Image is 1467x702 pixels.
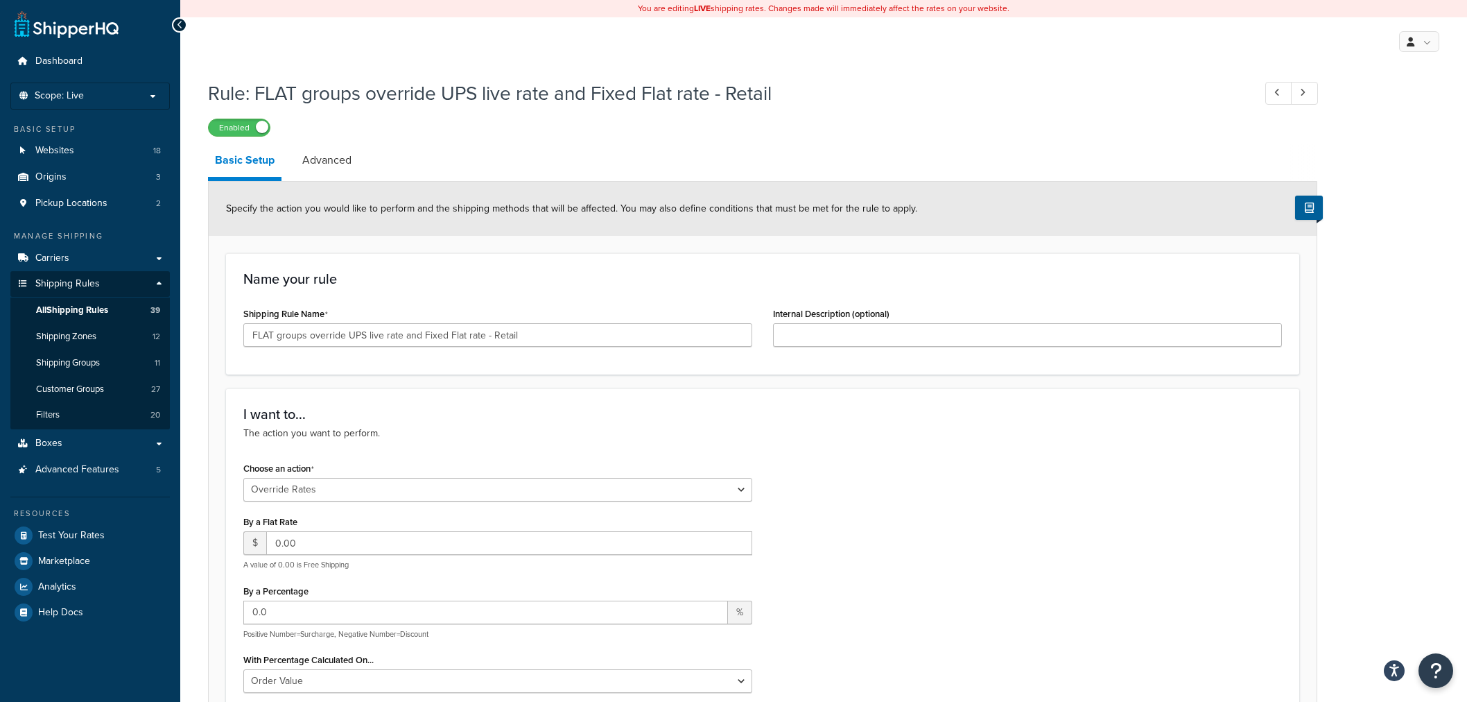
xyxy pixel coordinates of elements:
[36,409,60,421] span: Filters
[10,324,170,350] a: Shipping Zones12
[10,457,170,483] a: Advanced Features5
[10,457,170,483] li: Advanced Features
[10,49,170,74] a: Dashboard
[35,145,74,157] span: Websites
[1291,82,1318,105] a: Next Record
[10,324,170,350] li: Shipping Zones
[10,191,170,216] li: Pickup Locations
[728,601,752,624] span: %
[150,305,160,316] span: 39
[150,409,160,421] span: 20
[243,560,752,570] p: A value of 0.00 is Free Shipping
[10,138,170,164] li: Websites
[36,305,108,316] span: All Shipping Rules
[35,171,67,183] span: Origins
[35,90,84,102] span: Scope: Live
[10,402,170,428] li: Filters
[10,431,170,456] a: Boxes
[10,191,170,216] a: Pickup Locations2
[226,201,917,216] span: Specify the action you would like to perform and the shipping methods that will be affected. You ...
[208,80,1240,107] h1: Rule: FLAT groups override UPS live rate and Fixed Flat rate - Retail
[10,246,170,271] a: Carriers
[243,463,314,474] label: Choose an action
[10,600,170,625] a: Help Docs
[243,655,374,665] label: With Percentage Calculated On...
[36,331,96,343] span: Shipping Zones
[35,198,107,209] span: Pickup Locations
[38,581,76,593] span: Analytics
[694,2,711,15] b: LIVE
[36,357,100,369] span: Shipping Groups
[243,271,1282,286] h3: Name your rule
[155,357,160,369] span: 11
[10,271,170,429] li: Shipping Rules
[153,145,161,157] span: 18
[773,309,889,319] label: Internal Description (optional)
[156,171,161,183] span: 3
[10,523,170,548] a: Test Your Rates
[10,164,170,190] a: Origins3
[35,278,100,290] span: Shipping Rules
[243,531,266,555] span: $
[35,464,119,476] span: Advanced Features
[156,464,161,476] span: 5
[1418,653,1453,688] button: Open Resource Center
[10,574,170,599] a: Analytics
[10,549,170,574] a: Marketplace
[38,556,90,567] span: Marketplace
[243,586,309,597] label: By a Percentage
[10,508,170,520] div: Resources
[10,271,170,297] a: Shipping Rules
[153,331,160,343] span: 12
[1265,82,1292,105] a: Previous Record
[10,377,170,402] li: Customer Groups
[35,438,62,450] span: Boxes
[10,350,170,376] li: Shipping Groups
[295,144,358,177] a: Advanced
[10,298,170,323] a: AllShipping Rules39
[35,252,69,264] span: Carriers
[35,55,83,67] span: Dashboard
[243,406,1282,422] h3: I want to...
[1295,196,1323,220] button: Show Help Docs
[10,138,170,164] a: Websites18
[209,119,270,136] label: Enabled
[10,402,170,428] a: Filters20
[10,123,170,135] div: Basic Setup
[38,607,83,619] span: Help Docs
[10,230,170,242] div: Manage Shipping
[10,350,170,376] a: Shipping Groups11
[243,629,752,640] p: Positive Number=Surcharge, Negative Number=Discount
[151,384,160,395] span: 27
[10,164,170,190] li: Origins
[36,384,104,395] span: Customer Groups
[243,426,1282,441] p: The action you want to perform.
[156,198,161,209] span: 2
[243,517,297,527] label: By a Flat Rate
[38,530,105,542] span: Test Your Rates
[208,144,281,181] a: Basic Setup
[243,309,328,320] label: Shipping Rule Name
[10,377,170,402] a: Customer Groups27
